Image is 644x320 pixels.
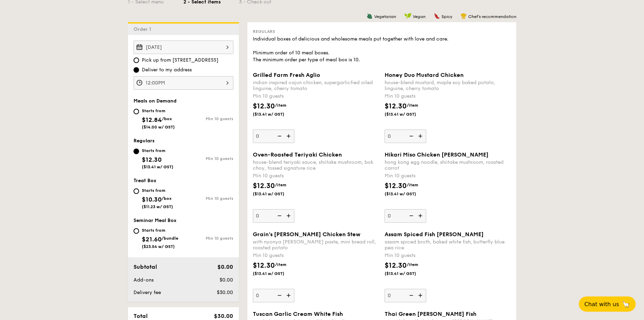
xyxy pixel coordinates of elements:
[134,217,177,223] span: Seminar Meal Box
[385,112,432,117] span: ($13.41 w/ GST)
[385,130,426,143] input: Honey Duo Mustard Chickenhouse-blend mustard, maple soy baked potato, linguine, cherry tomatoMin ...
[253,93,379,100] div: Min 10 guests
[134,264,157,270] span: Subtotal
[253,172,379,179] div: Min 10 guests
[416,130,426,143] img: icon-add.58712e84.svg
[385,80,511,91] div: house-blend mustard, maple soy baked potato, linguine, cherry tomato
[385,231,484,238] span: Assam Spiced Fish [PERSON_NAME]
[416,289,426,302] img: icon-add.58712e84.svg
[253,151,342,158] span: Oven-Roasted Teriyaki Chicken
[183,196,233,201] div: Min 10 guests
[142,188,173,193] div: Starts from
[407,183,418,187] span: /item
[274,209,284,222] img: icon-reduce.1d2dbef1.svg
[385,159,511,171] div: hong kong egg noodle, shiitake mushroom, roasted carrot
[142,125,175,130] span: ($14.00 w/ GST)
[217,264,233,270] span: $0.00
[385,93,511,100] div: Min 10 guests
[183,156,233,161] div: Min 10 guests
[385,252,511,259] div: Min 10 guests
[134,76,233,90] input: Event time
[134,67,139,73] input: Deliver to my address
[134,290,161,295] span: Delivery fee
[253,182,275,190] span: $12.30
[385,102,407,110] span: $12.30
[404,13,411,19] img: icon-vegan.f8ff3823.svg
[274,130,284,143] img: icon-reduce.1d2dbef1.svg
[385,271,432,276] span: ($13.41 w/ GST)
[253,112,300,117] span: ($13.41 w/ GST)
[385,151,489,158] span: Hikari Miso Chicken [PERSON_NAME]
[253,159,379,171] div: house-blend teriyaki sauce, shiitake mushroom, bok choy, tossed signature rice
[385,289,426,302] input: Assam Spiced Fish [PERSON_NAME]assam spiced broth, baked white fish, butterfly blue pea riceMin 1...
[461,13,467,19] img: icon-chef-hat.a58ddaea.svg
[134,26,154,32] span: Order 1
[162,116,172,121] span: /box
[162,196,172,201] span: /box
[162,236,178,241] span: /bundle
[385,239,511,251] div: assam spiced broth, baked white fish, butterfly blue pea rice
[134,188,139,194] input: Starts from$10.30/box($11.23 w/ GST)Min 10 guests
[253,72,320,78] span: Grilled Farm Fresh Aglio
[142,244,175,249] span: ($23.54 w/ GST)
[253,239,379,251] div: with nyonya [PERSON_NAME] paste, mini bread roll, roasted potato
[142,148,173,153] div: Starts from
[416,209,426,222] img: icon-add.58712e84.svg
[134,98,177,104] span: Meals on Demand
[584,301,619,308] span: Chat with us
[622,300,630,308] span: 🦙
[275,262,286,267] span: /item
[579,296,636,312] button: Chat with us🦙
[183,116,233,121] div: Min 10 guests
[253,80,379,91] div: indian inspired cajun chicken, supergarlicfied oiled linguine, cherry tomato
[385,182,407,190] span: $12.30
[253,311,343,317] span: Tuscan Garlic Cream White Fish
[405,130,416,143] img: icon-reduce.1d2dbef1.svg
[468,14,516,19] span: Chef's recommendation
[134,41,233,54] input: Event date
[441,14,452,19] span: Spicy
[134,149,139,154] input: Starts from$12.30($13.41 w/ GST)Min 10 guests
[134,277,154,283] span: Add-ons
[142,196,162,203] span: $10.30
[253,36,511,63] div: Individual boxes of delicious and wholesome meals put together with love and care. Minimum order ...
[284,289,294,302] img: icon-add.58712e84.svg
[385,311,476,317] span: Thai Green [PERSON_NAME] Fish
[413,14,426,19] span: Vegan
[275,183,286,187] span: /item
[385,191,432,197] span: ($13.41 w/ GST)
[142,165,173,169] span: ($13.41 w/ GST)
[253,231,360,238] span: Grain's [PERSON_NAME] Chicken Stew
[253,191,300,197] span: ($13.41 w/ GST)
[434,13,440,19] img: icon-spicy.37a8142b.svg
[253,271,300,276] span: ($13.41 w/ GST)
[142,116,162,124] span: $12.84
[214,313,233,319] span: $30.00
[253,289,294,302] input: Grain's [PERSON_NAME] Chicken Stewwith nyonya [PERSON_NAME] paste, mini bread roll, roasted potat...
[142,156,162,163] span: $12.30
[284,209,294,222] img: icon-add.58712e84.svg
[253,102,275,110] span: $12.30
[142,66,192,73] span: Deliver to my address
[134,109,139,114] input: Starts from$12.84/box($14.00 w/ GST)Min 10 guests
[253,29,275,34] span: Regulars
[220,277,233,283] span: $0.00
[253,252,379,259] div: Min 10 guests
[134,178,156,184] span: Treat Box
[407,262,418,267] span: /item
[217,290,233,295] span: $30.00
[284,130,294,143] img: icon-add.58712e84.svg
[134,57,139,63] input: Pick up from [STREET_ADDRESS]
[183,236,233,241] div: Min 10 guests
[142,108,175,114] div: Starts from
[253,261,275,270] span: $12.30
[385,261,407,270] span: $12.30
[367,13,373,19] img: icon-vegetarian.fe4039eb.svg
[374,14,396,19] span: Vegetarian
[134,228,139,234] input: Starts from$21.60/bundle($23.54 w/ GST)Min 10 guests
[407,103,418,108] span: /item
[385,172,511,179] div: Min 10 guests
[142,235,162,243] span: $21.60
[275,103,286,108] span: /item
[253,130,294,143] input: Grilled Farm Fresh Aglioindian inspired cajun chicken, supergarlicfied oiled linguine, cherry tom...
